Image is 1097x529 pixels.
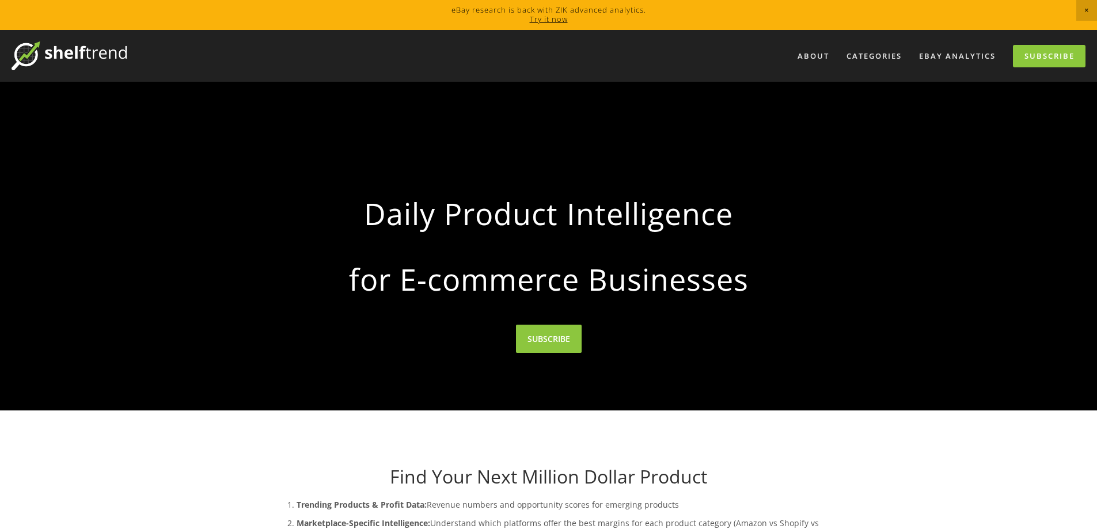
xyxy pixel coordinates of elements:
[292,252,806,306] strong: for E-commerce Businesses
[297,499,427,510] strong: Trending Products & Profit Data:
[292,187,806,241] strong: Daily Product Intelligence
[297,497,824,512] p: Revenue numbers and opportunity scores for emerging products
[516,325,582,353] a: SUBSCRIBE
[530,14,568,24] a: Try it now
[912,47,1003,66] a: eBay Analytics
[274,466,824,488] h1: Find Your Next Million Dollar Product
[839,47,909,66] div: Categories
[1013,45,1085,67] a: Subscribe
[790,47,837,66] a: About
[297,517,430,528] strong: Marketplace-Specific Intelligence:
[12,41,127,70] img: ShelfTrend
